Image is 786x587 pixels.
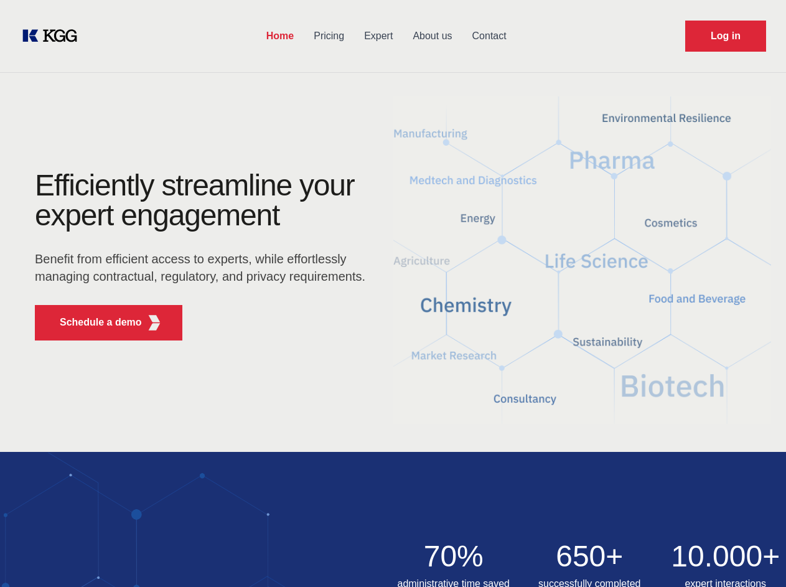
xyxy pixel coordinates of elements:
a: Expert [354,20,403,52]
a: KOL Knowledge Platform: Talk to Key External Experts (KEE) [20,26,87,46]
a: Home [256,20,304,52]
p: Benefit from efficient access to experts, while effortlessly managing contractual, regulatory, an... [35,250,373,285]
button: Schedule a demoKGG Fifth Element RED [35,305,182,340]
img: KGG Fifth Element RED [147,315,162,331]
img: KGG Fifth Element RED [393,81,772,439]
h2: 650+ [529,542,650,571]
a: About us [403,20,462,52]
h2: 70% [393,542,515,571]
a: Contact [462,20,517,52]
a: Request Demo [685,21,766,52]
h1: Efficiently streamline your expert engagement [35,171,373,230]
a: Pricing [304,20,354,52]
p: Schedule a demo [60,315,142,330]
